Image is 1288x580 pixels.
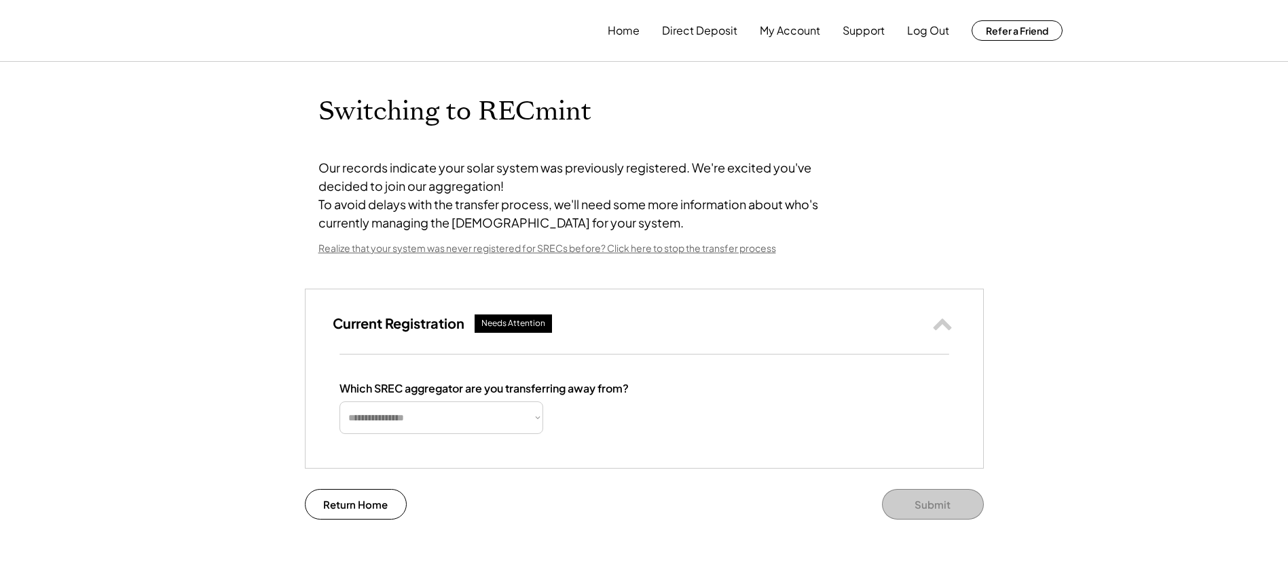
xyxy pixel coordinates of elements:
div: Which SREC aggregator are you transferring away from? [339,382,629,396]
div: Realize that your system was never registered for SRECs before? Click here to stop the transfer p... [318,242,776,255]
button: Log Out [907,17,949,44]
button: My Account [760,17,820,44]
button: Return Home [305,489,407,520]
h3: Current Registration [333,314,464,332]
button: Refer a Friend [972,20,1063,41]
div: Our records indicate your solar system was previously registered. We're excited you've decided to... [318,158,862,232]
img: yH5BAEAAAAALAAAAAABAAEAAAIBRAA7 [226,22,339,39]
div: Needs Attention [481,318,545,329]
button: Support [843,17,885,44]
button: Submit [882,489,984,520]
button: Direct Deposit [662,17,737,44]
button: Home [608,17,640,44]
h1: Switching to RECmint [318,96,970,128]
